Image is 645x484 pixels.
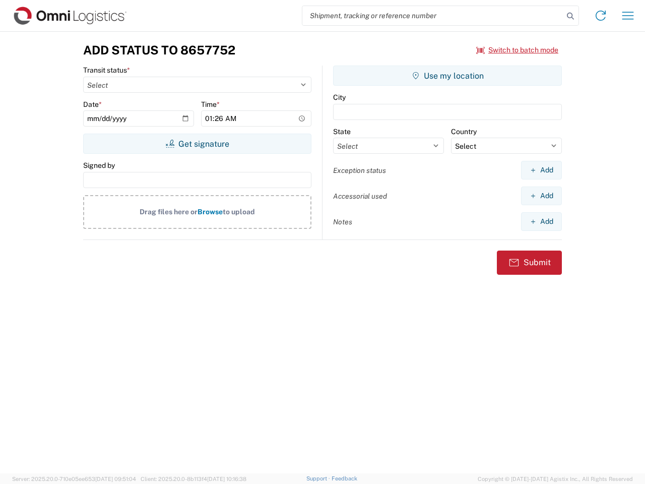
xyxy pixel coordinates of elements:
[521,212,562,231] button: Add
[12,476,136,482] span: Server: 2025.20.0-710e05ee653
[83,161,115,170] label: Signed by
[333,166,386,175] label: Exception status
[451,127,477,136] label: Country
[198,208,223,216] span: Browse
[95,476,136,482] span: [DATE] 09:51:04
[83,66,130,75] label: Transit status
[83,100,102,109] label: Date
[223,208,255,216] span: to upload
[333,66,562,86] button: Use my location
[201,100,220,109] label: Time
[83,134,311,154] button: Get signature
[140,208,198,216] span: Drag files here or
[306,475,332,481] a: Support
[302,6,563,25] input: Shipment, tracking or reference number
[497,251,562,275] button: Submit
[83,43,235,57] h3: Add Status to 8657752
[521,187,562,205] button: Add
[521,161,562,179] button: Add
[332,475,357,481] a: Feedback
[478,474,633,483] span: Copyright © [DATE]-[DATE] Agistix Inc., All Rights Reserved
[333,127,351,136] label: State
[476,42,558,58] button: Switch to batch mode
[333,93,346,102] label: City
[141,476,246,482] span: Client: 2025.20.0-8b113f4
[207,476,246,482] span: [DATE] 10:16:38
[333,192,387,201] label: Accessorial used
[333,217,352,226] label: Notes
